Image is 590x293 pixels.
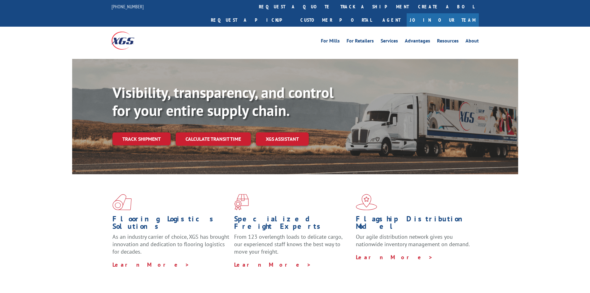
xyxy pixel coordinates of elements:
a: For Mills [321,38,340,45]
a: Advantages [405,38,430,45]
img: xgs-icon-flagship-distribution-model-red [356,194,377,210]
a: Agent [376,13,407,27]
b: Visibility, transparency, and control for your entire supply chain. [112,83,334,120]
a: Track shipment [112,132,171,145]
h1: Flooring Logistics Solutions [112,215,229,233]
a: For Retailers [347,38,374,45]
h1: Flagship Distribution Model [356,215,473,233]
a: Resources [437,38,459,45]
p: From 123 overlength loads to delicate cargo, our experienced staff knows the best way to move you... [234,233,351,261]
a: Learn More > [112,261,190,268]
a: Request a pickup [206,13,296,27]
img: xgs-icon-total-supply-chain-intelligence-red [112,194,132,210]
a: About [465,38,479,45]
span: Our agile distribution network gives you nationwide inventory management on demand. [356,233,470,248]
a: [PHONE_NUMBER] [111,3,144,10]
img: xgs-icon-focused-on-flooring-red [234,194,249,210]
a: Learn More > [234,261,311,268]
a: Services [381,38,398,45]
a: Join Our Team [407,13,479,27]
a: XGS ASSISTANT [256,132,309,146]
a: Calculate transit time [176,132,251,146]
a: Customer Portal [296,13,376,27]
span: As an industry carrier of choice, XGS has brought innovation and dedication to flooring logistics... [112,233,229,255]
a: Learn More > [356,254,433,261]
h1: Specialized Freight Experts [234,215,351,233]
